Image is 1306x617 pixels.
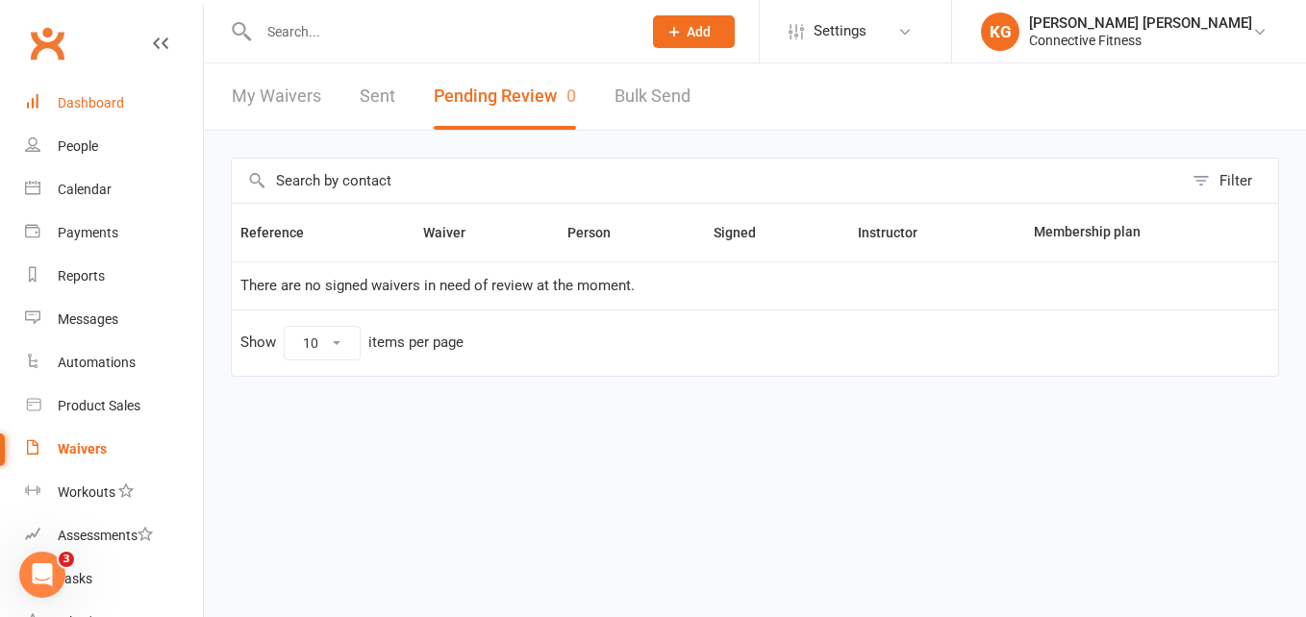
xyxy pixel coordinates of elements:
[1029,32,1252,49] div: Connective Fitness
[58,138,98,154] div: People
[23,19,71,67] a: Clubworx
[858,225,939,240] span: Instructor
[360,63,395,130] a: Sent
[59,552,74,567] span: 3
[814,10,866,53] span: Settings
[714,221,777,244] button: Signed
[1183,159,1278,203] button: Filter
[58,225,118,240] div: Payments
[25,168,203,211] a: Calendar
[25,384,203,428] a: Product Sales
[58,355,136,370] div: Automations
[58,571,92,586] div: Tasks
[253,18,628,45] input: Search...
[423,221,487,244] button: Waiver
[58,528,153,543] div: Assessments
[58,182,112,197] div: Calendar
[858,221,939,244] button: Instructor
[232,159,1183,203] input: Search by contact
[25,255,203,298] a: Reports
[25,557,203,601] a: Tasks
[25,341,203,384] a: Automations
[567,225,632,240] span: Person
[434,63,576,130] button: Pending Review0
[58,268,105,284] div: Reports
[58,484,115,500] div: Workouts
[1029,14,1252,32] div: [PERSON_NAME] [PERSON_NAME]
[232,261,1278,309] td: There are no signed waivers in need of review at the moment.
[58,398,140,413] div: Product Sales
[58,95,124,111] div: Dashboard
[25,298,203,341] a: Messages
[1219,169,1252,192] div: Filter
[25,514,203,557] a: Assessments
[25,125,203,168] a: People
[1025,204,1247,261] th: Membership plan
[368,334,464,351] div: items per page
[25,471,203,514] a: Workouts
[714,225,777,240] span: Signed
[58,441,107,457] div: Waivers
[653,15,735,48] button: Add
[567,221,632,244] button: Person
[566,86,576,106] span: 0
[232,63,321,130] a: My Waivers
[240,326,464,360] div: Show
[19,552,65,598] iframe: Intercom live chat
[25,82,203,125] a: Dashboard
[423,225,487,240] span: Waiver
[25,428,203,471] a: Waivers
[240,221,325,244] button: Reference
[58,311,118,327] div: Messages
[981,12,1019,51] div: KG
[240,225,325,240] span: Reference
[25,211,203,255] a: Payments
[615,63,691,130] a: Bulk Send
[687,24,711,39] span: Add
